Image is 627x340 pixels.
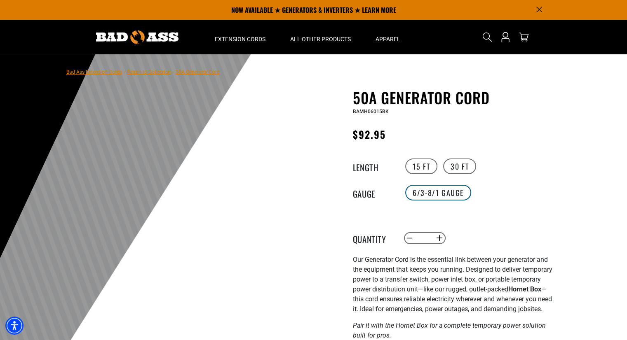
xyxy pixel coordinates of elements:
img: Bad Ass Extension Cords [96,30,178,44]
label: 30 FT [443,158,476,174]
span: BAMH06015BK [353,109,389,114]
strong: Hornet Box [508,285,541,293]
legend: Gauge [353,187,394,198]
summary: Apparel [363,20,413,54]
span: › [124,69,125,75]
a: Return to Collection [127,69,171,75]
a: Open this option [499,20,512,54]
summary: Extension Cords [202,20,278,54]
label: Quantity [353,233,394,243]
div: Accessibility Menu [5,317,23,335]
span: $92.95 [353,127,386,142]
summary: All Other Products [278,20,363,54]
summary: Search [481,30,494,44]
p: Our Generator Cord is the essential link between your generator and the equipment that keeps you ... [353,255,555,314]
a: cart [517,32,530,42]
label: 15 FT [405,158,437,174]
span: All Other Products [290,35,351,43]
h1: 50A Generator Cord [353,89,555,106]
span: 50A Generator Cord [176,69,220,75]
legend: Length [353,161,394,172]
nav: breadcrumbs [66,67,220,77]
em: Pair it with the Hornet Box for a complete temporary power solution built for pros. [353,321,546,339]
a: Bad Ass Extension Cords [66,69,122,75]
span: › [172,69,174,75]
span: Extension Cords [215,35,265,43]
span: Apparel [376,35,400,43]
label: 6/3-8/1 Gauge [405,185,471,200]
